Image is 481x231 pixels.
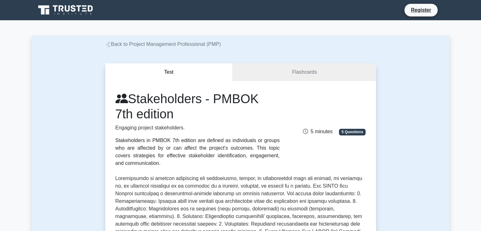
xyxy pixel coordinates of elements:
[105,41,221,47] a: Back to Project Management Professional (PMP)
[407,6,435,14] a: Register
[105,63,233,81] button: Test
[115,124,280,132] p: Engaging project stakeholders.
[303,129,332,134] span: 5 minutes
[115,91,280,122] h1: Stakeholders - PMBOK 7th edition
[339,129,366,135] span: 5 Questions
[233,63,376,81] a: Flashcards
[115,137,280,167] div: Stakeholders in PMBOK 7th edition are defined as individuals or groups who are affected by or can...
